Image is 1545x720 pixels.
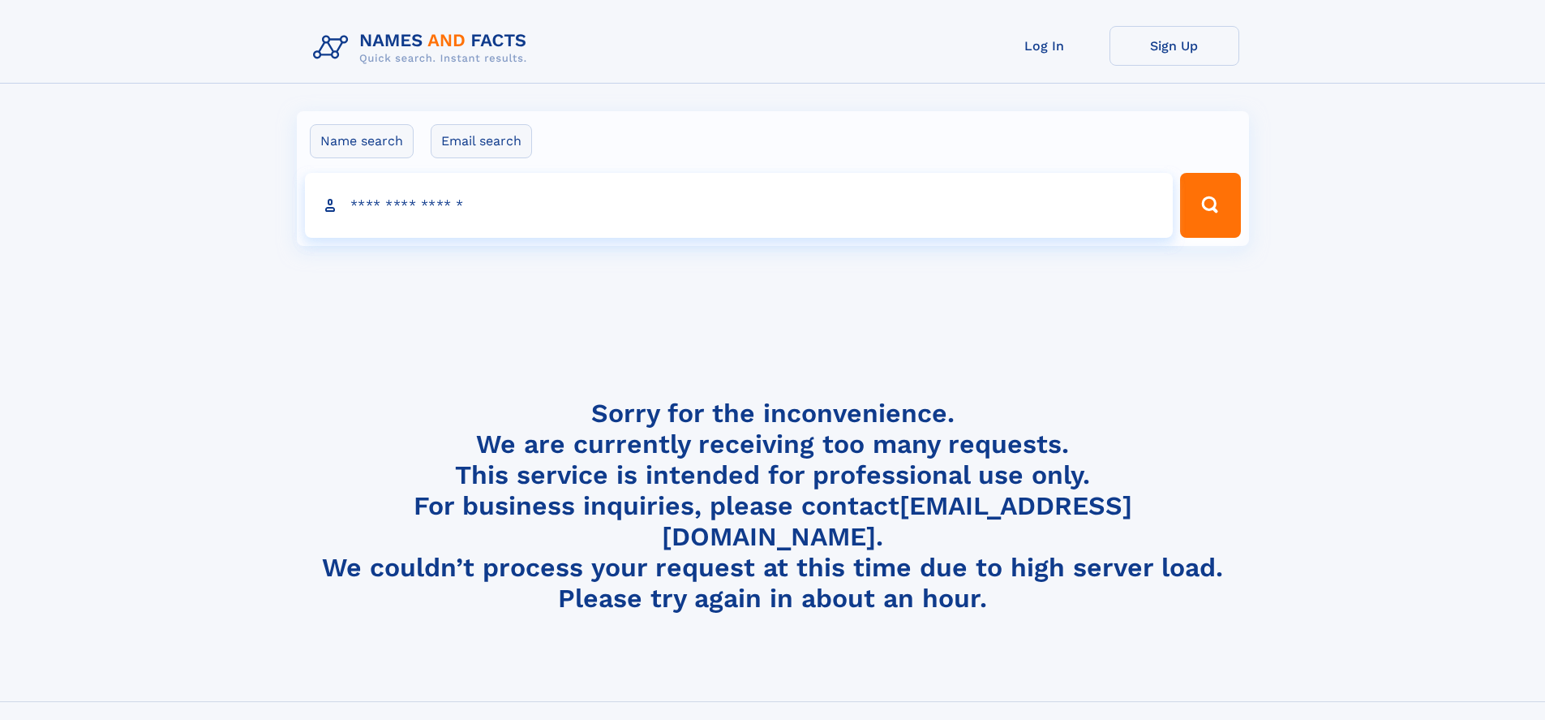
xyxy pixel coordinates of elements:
[980,26,1109,66] a: Log In
[1109,26,1239,66] a: Sign Up
[307,26,540,70] img: Logo Names and Facts
[1180,173,1240,238] button: Search Button
[305,173,1174,238] input: search input
[310,124,414,158] label: Name search
[307,398,1239,614] h4: Sorry for the inconvenience. We are currently receiving too many requests. This service is intend...
[662,490,1132,552] a: [EMAIL_ADDRESS][DOMAIN_NAME]
[431,124,532,158] label: Email search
